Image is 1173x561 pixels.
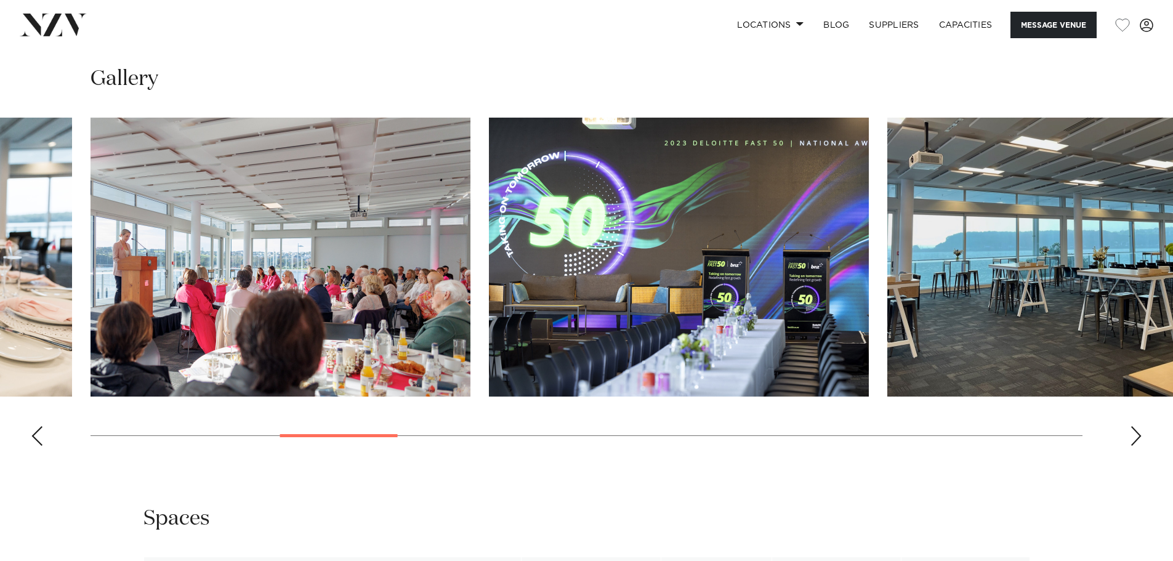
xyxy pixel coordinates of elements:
[1010,12,1097,38] button: Message Venue
[859,12,929,38] a: SUPPLIERS
[91,118,470,397] swiper-slide: 5 / 21
[91,65,158,93] h2: Gallery
[143,505,210,533] h2: Spaces
[489,118,869,397] swiper-slide: 6 / 21
[20,14,87,36] img: nzv-logo.png
[813,12,859,38] a: BLOG
[929,12,1002,38] a: Capacities
[727,12,813,38] a: Locations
